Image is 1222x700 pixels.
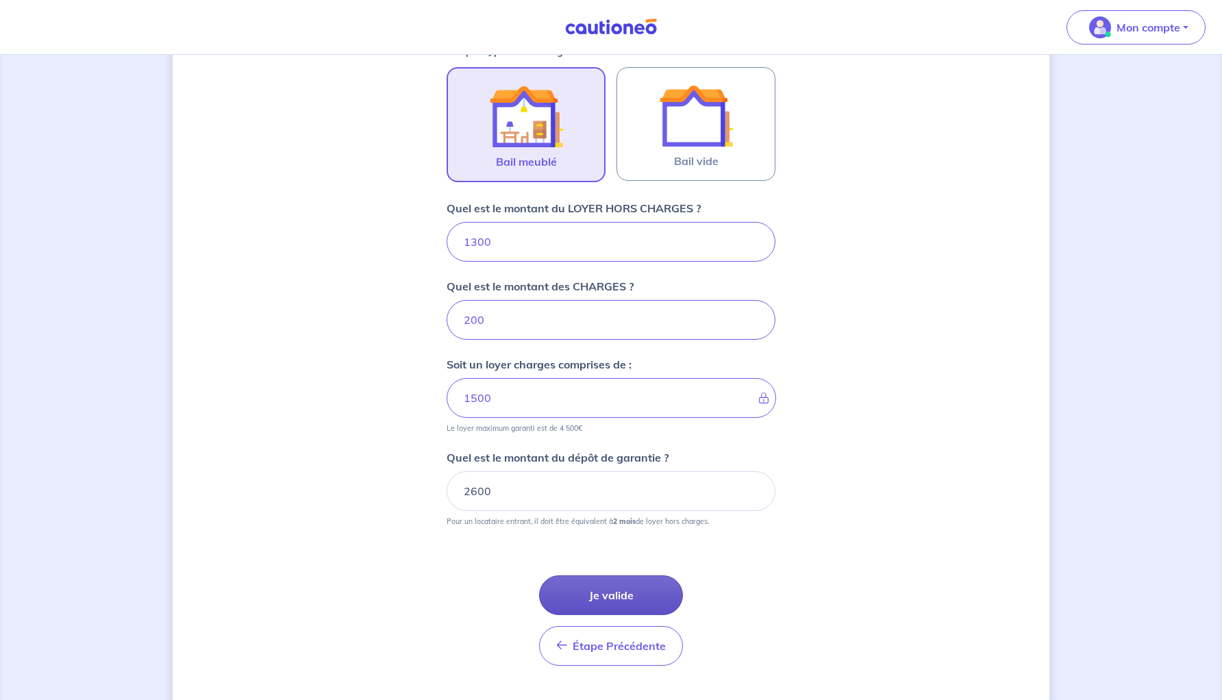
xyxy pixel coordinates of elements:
[447,200,701,216] p: Quel est le montant du LOYER HORS CHARGES ?
[539,575,683,615] button: Je valide
[447,222,775,262] input: 750€
[447,356,632,373] p: Soit un loyer charges comprises de :
[489,79,563,153] img: illu_furnished_lease.svg
[659,79,733,153] img: illu_empty_lease.svg
[573,639,666,653] span: Étape Précédente
[496,153,557,170] span: Bail meublé
[560,18,662,36] img: Cautioneo
[1117,19,1180,36] p: Mon compte
[539,626,683,666] button: Étape Précédente
[447,423,582,433] p: Le loyer maximum garanti est de 4 500€
[1089,16,1111,38] img: illu_account_valid_menu.svg
[447,378,776,418] input: - €
[447,449,669,466] p: Quel est le montant du dépôt de garantie ?
[447,278,634,295] p: Quel est le montant des CHARGES ?
[613,516,636,526] strong: 2 mois
[447,300,775,340] input: 80 €
[447,516,709,526] p: Pour un locataire entrant, il doit être équivalent à de loyer hors charges.
[674,153,719,169] span: Bail vide
[1067,10,1206,45] button: illu_account_valid_menu.svgMon compte
[447,471,775,511] input: 750€
[447,47,775,56] p: De quel type de bail s’agit-il ?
